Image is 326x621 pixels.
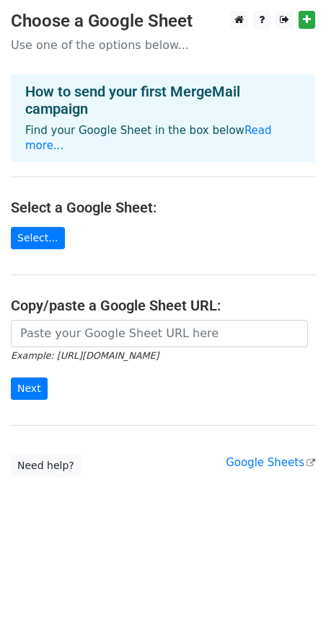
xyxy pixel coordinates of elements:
p: Use one of the options below... [11,37,315,53]
input: Next [11,377,48,400]
h4: How to send your first MergeMail campaign [25,83,301,117]
h4: Copy/paste a Google Sheet URL: [11,297,315,314]
a: Read more... [25,124,272,152]
a: Google Sheets [226,456,315,469]
a: Select... [11,227,65,249]
h3: Choose a Google Sheet [11,11,315,32]
small: Example: [URL][DOMAIN_NAME] [11,350,159,361]
p: Find your Google Sheet in the box below [25,123,301,153]
a: Need help? [11,455,81,477]
h4: Select a Google Sheet: [11,199,315,216]
input: Paste your Google Sheet URL here [11,320,308,347]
